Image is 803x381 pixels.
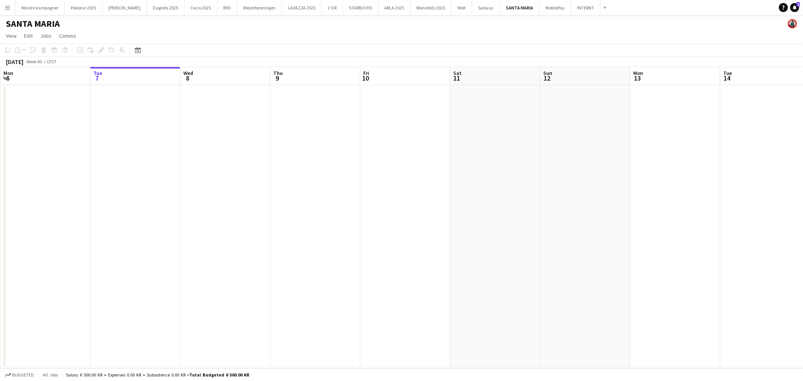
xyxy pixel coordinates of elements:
span: Total Budgeted 6 500.00 KR [189,372,249,378]
button: INTERNT [571,0,600,15]
div: Salary 6 500.00 KR + Expenses 0.00 KR + Subsistence 0.00 KR = [66,372,249,378]
button: SANTA MARIA [500,0,539,15]
span: Comms [59,32,76,39]
button: STARBUCKS [343,0,378,15]
span: 2 [797,2,800,7]
span: 6 [2,74,13,82]
a: 2 [790,3,799,12]
button: MobilePay [539,0,571,15]
span: Edit [24,32,33,39]
a: View [3,31,20,41]
span: Wed [183,70,193,76]
span: 8 [182,74,193,82]
a: Jobs [37,31,55,41]
button: Mindre kampagner [15,0,65,15]
div: [DATE] [6,58,23,66]
span: Budgeted [12,372,34,378]
span: View [6,32,17,39]
button: ARLA 2025 [378,0,410,15]
span: 14 [722,74,732,82]
span: 12 [542,74,552,82]
span: 9 [272,74,283,82]
span: Week 40 [25,59,44,64]
span: 11 [452,74,462,82]
h1: SANTA MARIA [6,18,60,29]
span: Sun [543,70,552,76]
app-user-avatar: Mia Tidemann [788,19,797,28]
span: 7 [92,74,102,82]
button: Polestar 2025 [65,0,102,15]
button: L'OR [322,0,343,15]
button: Dagrofa 2025 [147,0,184,15]
span: Tue [93,70,102,76]
button: [PERSON_NAME] [102,0,147,15]
button: LAVAZZA 2025 [282,0,322,15]
button: Wolt [451,0,472,15]
span: Mon [633,70,643,76]
span: Thu [273,70,283,76]
button: BYD [217,0,237,15]
a: Edit [21,31,36,41]
span: Tue [723,70,732,76]
button: Budgeted [4,371,35,379]
button: Subway [472,0,500,15]
a: Comms [56,31,79,41]
span: Mon [3,70,13,76]
span: Fri [363,70,369,76]
span: 10 [362,74,369,82]
button: Cocio 2025 [184,0,217,15]
span: All jobs [41,372,59,378]
button: Mejeriforeningen [237,0,282,15]
span: Sat [453,70,462,76]
span: 13 [632,74,643,82]
span: Jobs [40,32,52,39]
div: CEST [47,59,56,64]
button: Mondeléz 2025 [410,0,451,15]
